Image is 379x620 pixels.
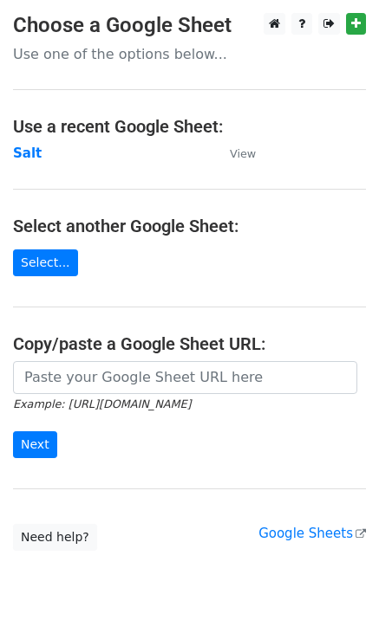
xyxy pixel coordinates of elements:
[13,524,97,551] a: Need help?
[230,147,256,160] small: View
[13,13,366,38] h3: Choose a Google Sheet
[13,397,191,410] small: Example: [URL][DOMAIN_NAME]
[13,333,366,354] h4: Copy/paste a Google Sheet URL:
[13,216,366,236] h4: Select another Google Sheet:
[13,45,366,63] p: Use one of the options below...
[13,361,357,394] input: Paste your Google Sheet URL here
[13,116,366,137] h4: Use a recent Google Sheet:
[13,249,78,276] a: Select...
[13,145,42,161] a: Salt
[258,526,366,541] a: Google Sheets
[212,145,256,161] a: View
[13,431,57,458] input: Next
